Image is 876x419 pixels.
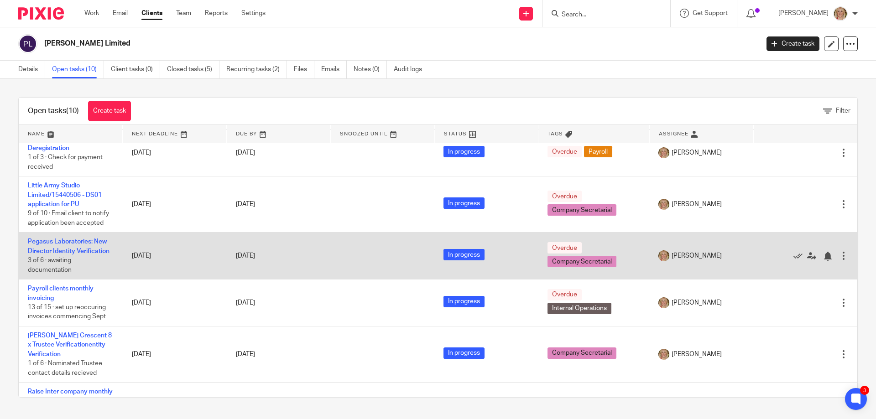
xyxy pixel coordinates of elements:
[236,201,255,207] span: [DATE]
[123,176,227,233] td: [DATE]
[18,7,64,20] img: Pixie
[672,298,722,307] span: [PERSON_NAME]
[241,9,266,18] a: Settings
[321,61,347,78] a: Emails
[66,107,79,114] span: (10)
[793,251,807,260] a: Mark as done
[658,199,669,210] img: JW%20photo.JPG
[836,108,850,114] span: Filter
[123,326,227,383] td: [DATE]
[28,154,103,170] span: 1 of 3 · Check for payment received
[658,349,669,360] img: JW%20photo.JPG
[658,250,669,261] img: JW%20photo.JPG
[226,61,287,78] a: Recurring tasks (2)
[547,347,616,359] span: Company Secretarial
[113,9,128,18] a: Email
[84,9,99,18] a: Work
[236,253,255,259] span: [DATE]
[123,233,227,279] td: [DATE]
[547,191,582,202] span: Overdue
[547,242,582,253] span: Overdue
[443,249,485,260] span: In progress
[167,61,219,78] a: Closed tasks (5)
[672,148,722,157] span: [PERSON_NAME]
[44,39,611,48] h2: [PERSON_NAME] Limited
[658,297,669,308] img: JW%20photo.JPG
[28,388,113,404] a: Raise Inter company monthly bill
[28,257,72,273] span: 3 of 6 · awaiting documentation
[658,147,669,158] img: JW%20photo.JPG
[672,350,722,359] span: [PERSON_NAME]
[354,61,387,78] a: Notes (0)
[236,150,255,156] span: [DATE]
[672,251,722,260] span: [PERSON_NAME]
[394,61,429,78] a: Audit logs
[28,238,109,254] a: Pegasus Laboratories: New Director Identity Verification
[584,146,612,157] span: Payroll
[561,11,643,19] input: Search
[766,36,819,51] a: Create task
[52,61,104,78] a: Open tasks (10)
[547,146,582,157] span: Overdue
[547,204,616,216] span: Company Secretarial
[672,200,722,209] span: [PERSON_NAME]
[123,129,227,176] td: [DATE]
[28,106,79,116] h1: Open tasks
[443,146,485,157] span: In progress
[833,6,848,21] img: JW%20photo.JPG
[111,61,160,78] a: Client tasks (0)
[860,386,869,395] div: 3
[340,131,388,136] span: Snoozed Until
[28,182,102,207] a: Little Army Studio Limited/15440506 - DS01 application for PU
[444,131,467,136] span: Status
[547,303,611,314] span: Internal Operations
[28,211,109,227] span: 9 of 10 · Email client to notify application been accepted
[778,9,829,18] p: [PERSON_NAME]
[28,332,112,357] a: [PERSON_NAME] Crescent 8 x Trustee Verificationentity Verification
[443,197,485,209] span: In progress
[547,289,582,300] span: Overdue
[28,304,106,320] span: 13 of 15 · set up reoccuring invoices commencing Sept
[443,347,485,359] span: In progress
[294,61,314,78] a: Files
[28,136,102,151] a: Advance Nutrition _ PAYE Deregistration
[141,9,162,18] a: Clients
[547,131,563,136] span: Tags
[18,34,37,53] img: svg%3E
[123,279,227,326] td: [DATE]
[547,256,616,267] span: Company Secretarial
[236,351,255,357] span: [DATE]
[693,10,728,16] span: Get Support
[236,300,255,306] span: [DATE]
[18,61,45,78] a: Details
[28,360,102,376] span: 1 of 6 · Nominated Trustee contact details recieved
[443,296,485,307] span: In progress
[28,285,94,301] a: Payroll clients monthly invoicing
[205,9,228,18] a: Reports
[176,9,191,18] a: Team
[88,101,131,121] a: Create task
